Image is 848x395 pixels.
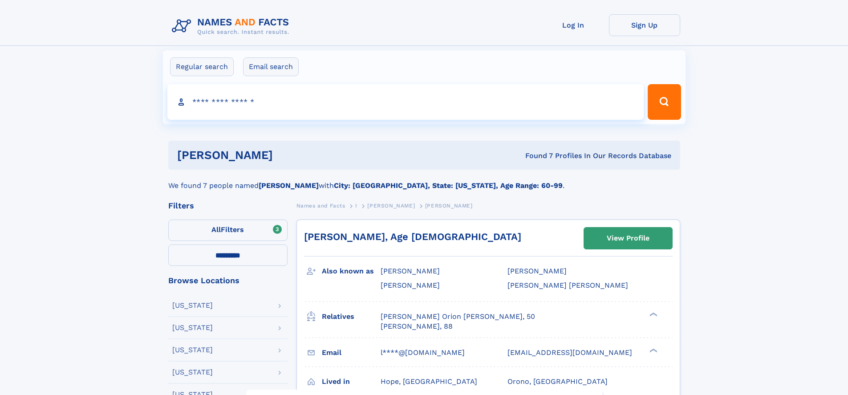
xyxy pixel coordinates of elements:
span: All [211,225,221,234]
span: Hope, [GEOGRAPHIC_DATA] [381,377,477,386]
label: Regular search [170,57,234,76]
span: [PERSON_NAME] [425,203,473,209]
span: [PERSON_NAME] [PERSON_NAME] [507,281,628,289]
span: Orono, [GEOGRAPHIC_DATA] [507,377,608,386]
div: Browse Locations [168,277,288,285]
div: We found 7 people named with . [168,170,680,191]
h3: Lived in [322,374,381,389]
span: [PERSON_NAME] [367,203,415,209]
h3: Email [322,345,381,360]
label: Email search [243,57,299,76]
span: I [355,203,357,209]
h3: Also known as [322,264,381,279]
span: [PERSON_NAME] [381,281,440,289]
div: Found 7 Profiles In Our Records Database [399,151,671,161]
h1: [PERSON_NAME] [177,150,399,161]
button: Search Button [648,84,681,120]
div: Filters [168,202,288,210]
span: [EMAIL_ADDRESS][DOMAIN_NAME] [507,348,632,357]
input: search input [167,84,644,120]
b: [PERSON_NAME] [259,181,319,190]
span: [PERSON_NAME] [507,267,567,275]
div: [US_STATE] [172,302,213,309]
div: View Profile [607,228,649,248]
b: City: [GEOGRAPHIC_DATA], State: [US_STATE], Age Range: 60-99 [334,181,563,190]
div: ❯ [647,311,658,317]
a: [PERSON_NAME], 88 [381,322,453,331]
label: Filters [168,220,288,241]
a: Log In [538,14,609,36]
img: Logo Names and Facts [168,14,296,38]
a: View Profile [584,228,672,249]
a: Names and Facts [296,200,345,211]
a: [PERSON_NAME] Orion [PERSON_NAME], 50 [381,312,535,322]
div: [US_STATE] [172,346,213,354]
a: Sign Up [609,14,680,36]
a: I [355,200,357,211]
span: [PERSON_NAME] [381,267,440,275]
div: ❯ [647,347,658,353]
a: [PERSON_NAME], Age [DEMOGRAPHIC_DATA] [304,231,521,242]
div: [US_STATE] [172,324,213,331]
h3: Relatives [322,309,381,324]
a: [PERSON_NAME] [367,200,415,211]
div: [US_STATE] [172,369,213,376]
